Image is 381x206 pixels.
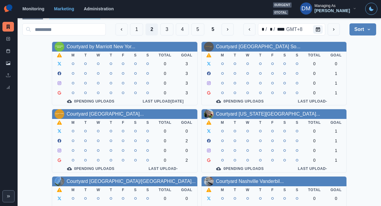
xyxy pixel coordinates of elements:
[2,34,14,44] a: New Post
[303,119,326,126] th: Total
[159,71,172,76] div: 0
[79,186,92,194] th: T
[206,166,274,171] div: 0 Pending Uploads
[181,129,192,133] div: 0
[254,52,266,59] th: T
[2,46,14,56] a: Post Schedule
[2,58,14,68] a: Media Library
[159,158,172,163] div: 0
[206,99,274,104] div: 0 Pending Uploads
[55,177,64,186] img: 1087844734593872
[276,26,286,31] div: year
[259,26,303,33] div: Date
[216,186,229,194] th: M
[308,158,321,163] div: 0
[105,52,117,59] th: T
[92,186,105,194] th: W
[286,26,303,33] div: time zone
[129,52,142,59] th: S
[229,186,241,194] th: T
[328,23,340,35] button: next
[154,119,176,126] th: Total
[92,52,105,59] th: W
[326,119,346,126] th: Goal
[315,4,336,8] div: Managing As
[67,44,135,49] a: Courtyard by Marriott New Yor...
[216,119,229,126] th: M
[315,8,350,13] div: [PERSON_NAME]
[159,138,172,143] div: 0
[229,119,241,126] th: T
[283,99,342,104] div: Last Upload -
[154,52,176,59] th: Total
[67,186,80,194] th: M
[295,2,362,15] button: Managing As[PERSON_NAME]
[308,71,321,76] div: 0
[207,23,219,35] button: Last Page
[142,186,154,194] th: S
[181,81,192,86] div: 3
[291,186,303,194] th: S
[57,166,125,171] div: 0 Pending Uploads
[204,109,214,119] img: 252922255214061
[145,23,158,35] button: Page 2
[273,26,276,33] div: /
[54,15,96,19] a: Marketing Summary
[181,148,192,153] div: 0
[176,119,197,126] th: Goal
[326,186,346,194] th: Goal
[67,52,80,59] th: M
[55,109,64,119] img: 624992304259564
[181,71,192,76] div: 3
[159,129,172,133] div: 0
[330,81,342,86] div: 1
[308,81,321,86] div: 0
[129,119,142,126] th: S
[330,158,342,163] div: 1
[79,52,92,59] th: T
[176,52,197,59] th: Goal
[181,138,192,143] div: 2
[27,15,38,19] a: Home
[265,26,267,33] div: /
[159,196,172,201] div: 0
[291,52,303,59] th: S
[330,129,342,133] div: 1
[181,158,192,163] div: 2
[266,119,279,126] th: F
[308,90,321,95] div: 0
[349,23,376,35] button: Sort
[308,196,321,201] div: 0
[160,23,173,35] button: Page 3
[2,22,14,32] a: Marketing Summary
[129,186,142,194] th: S
[254,119,266,126] th: T
[154,186,176,194] th: Total
[181,90,192,95] div: 3
[204,42,214,52] img: 109398089101397
[67,111,144,117] a: Courtyard [GEOGRAPHIC_DATA]...
[92,119,105,126] th: W
[105,186,117,194] th: T
[216,179,284,184] a: Courtyard Nashville Vanderbil...
[229,52,241,59] th: T
[105,119,117,126] th: T
[204,177,214,186] img: 752103658142163
[266,52,279,59] th: F
[216,52,229,59] th: M
[330,90,342,95] div: 1
[279,119,291,126] th: S
[67,179,196,184] a: Courtyard [GEOGRAPHIC_DATA]/[GEOGRAPHIC_DATA]...
[54,6,74,11] a: Marketing
[181,196,192,201] div: 0
[330,61,342,66] div: 0
[243,23,256,35] button: previous
[308,148,321,153] div: 0
[330,196,342,201] div: 0
[130,23,143,35] button: Page 1
[308,61,321,66] div: 0
[308,129,321,133] div: 0
[241,52,254,59] th: W
[241,186,254,194] th: W
[313,25,323,34] button: Calendar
